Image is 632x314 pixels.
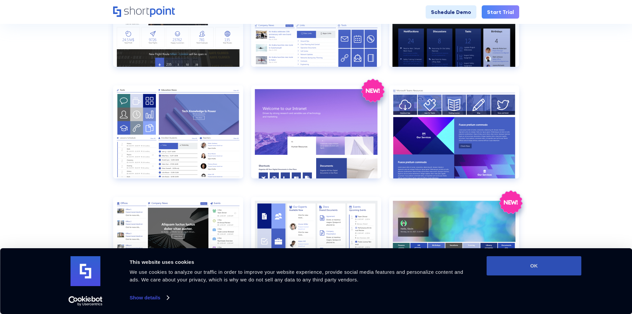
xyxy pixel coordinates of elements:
[71,256,101,286] img: logo
[389,197,519,301] a: HR 4
[487,256,582,275] button: OK
[482,5,519,19] a: Start Trial
[251,197,381,301] a: HR 3
[113,6,175,18] a: Home
[426,5,476,19] a: Schedule Demo
[389,85,519,189] a: HR 1
[513,237,632,314] iframe: Chat Widget
[130,269,463,282] span: We use cookies to analyze our traffic in order to improve your website experience, provide social...
[130,258,472,266] div: This website uses cookies
[113,197,243,301] a: HR 2
[113,85,243,189] a: Education 1
[56,296,114,306] a: Usercentrics Cookiebot - opens in a new window
[251,85,381,189] a: Enterprise 1
[130,293,169,303] a: Show details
